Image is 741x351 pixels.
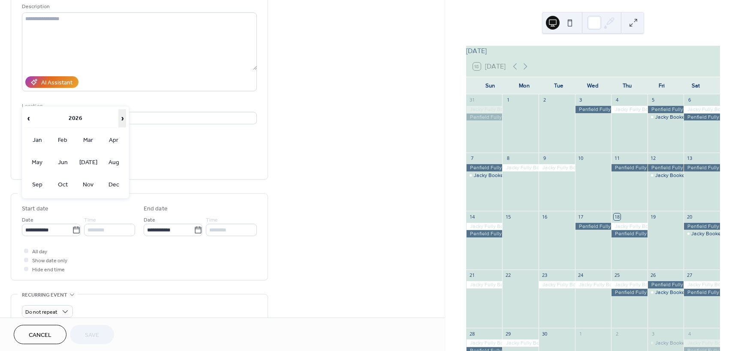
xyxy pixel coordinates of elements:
[691,230,733,237] div: Jacky Booked PM
[505,330,511,337] div: 29
[655,172,697,179] div: Jacky Booked PM
[502,339,539,347] div: Jacky Fully Booked
[22,2,255,11] div: Description
[541,155,548,162] div: 9
[614,330,620,337] div: 2
[469,213,475,220] div: 14
[33,109,118,128] th: 2026
[102,152,127,173] td: Aug
[466,230,503,237] div: Penfield Fully Booked
[76,174,101,195] td: Nov
[25,174,50,195] td: Sep
[25,129,50,151] td: Jan
[684,339,720,347] div: Jacky Fully Booked
[25,307,57,317] span: Do not repeat
[686,155,693,162] div: 13
[650,330,657,337] div: 3
[648,289,684,296] div: Jacky Booked PM
[32,247,47,256] span: All day
[686,97,693,103] div: 6
[648,339,684,347] div: Jacky Booked PM
[466,106,503,113] div: Jacky Fully Booked
[102,174,127,195] td: Dec
[76,129,101,151] td: Mar
[684,164,720,171] div: Penfield Fully Booked
[541,330,548,337] div: 30
[686,272,693,279] div: 27
[466,223,503,230] div: Jacky Fully Booked
[614,272,620,279] div: 25
[32,256,67,265] span: Show date only
[655,289,697,296] div: Jacky Booked PM
[575,281,611,288] div: Jacky Fully Booked
[684,114,720,121] div: Penfield Fully Booked
[578,213,584,220] div: 17
[469,155,475,162] div: 7
[466,114,503,121] div: Penfield Fully Booked
[466,164,503,171] div: Penfield Fully Booked
[144,204,168,213] div: End date
[469,97,475,103] div: 31
[469,272,475,279] div: 21
[502,164,539,171] div: Jacky Fully Booked
[684,106,720,113] div: Jacky Fully Booked
[650,155,657,162] div: 12
[102,129,127,151] td: Apr
[541,272,548,279] div: 23
[22,216,33,225] span: Date
[578,272,584,279] div: 24
[679,77,713,94] div: Sat
[466,339,503,347] div: Jacky Fully Booked
[22,102,255,111] div: Location
[610,77,645,94] div: Thu
[119,110,126,127] span: ›
[645,77,679,94] div: Fri
[25,110,32,127] span: ‹
[542,77,576,94] div: Tue
[466,281,503,288] div: Jacky Fully Booked
[684,281,720,288] div: Jacky Fully Booked
[684,289,720,296] div: Penfield Fully Booked
[473,77,507,94] div: Sun
[474,172,515,179] div: Jacky Booked PM
[466,46,720,56] div: [DATE]
[655,339,697,347] div: Jacky Booked PM
[206,216,218,225] span: Time
[686,330,693,337] div: 4
[84,216,96,225] span: Time
[648,164,684,171] div: Penfield Fully Booked
[611,289,648,296] div: Penfield Fully Booked
[25,152,50,173] td: May
[469,330,475,337] div: 28
[650,213,657,220] div: 19
[578,330,584,337] div: 1
[614,155,620,162] div: 11
[684,230,720,237] div: Jacky Booked PM
[76,152,101,173] td: [DATE]
[611,223,648,230] div: Jacky Fully Booked
[505,97,511,103] div: 1
[684,223,720,230] div: Penfield Fully Booked
[32,265,65,274] span: Hide end time
[611,164,648,171] div: Penfield Fully Booked
[648,281,684,288] div: Penfield Fully Booked
[541,97,548,103] div: 2
[14,325,66,344] button: Cancel
[51,129,75,151] td: Feb
[650,272,657,279] div: 26
[144,216,155,225] span: Date
[51,152,75,173] td: Jun
[466,172,503,179] div: Jacky Booked PM
[650,97,657,103] div: 5
[539,164,575,171] div: Jacky Fully Booked
[578,97,584,103] div: 3
[611,106,648,113] div: Jacky Fully Booked
[22,204,48,213] div: Start date
[505,272,511,279] div: 22
[686,213,693,220] div: 20
[539,281,575,288] div: Jacky Fully Booked
[578,155,584,162] div: 10
[614,97,620,103] div: 4
[575,223,611,230] div: Penfield Fully Booked
[611,230,648,237] div: Penfield Fully Booked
